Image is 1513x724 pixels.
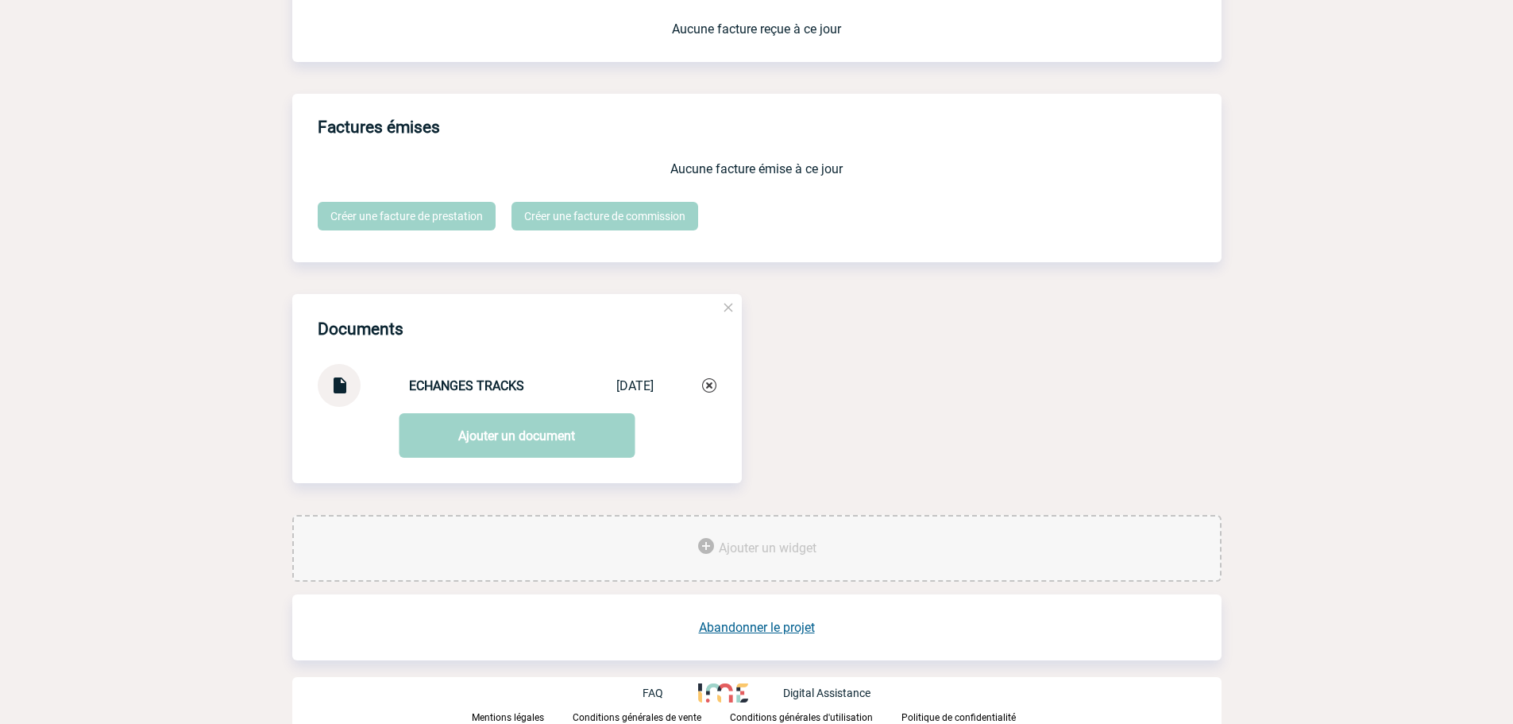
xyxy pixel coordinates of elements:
[318,106,1222,149] h3: Factures émises
[573,712,701,723] p: Conditions générales de vente
[643,687,663,699] p: FAQ
[511,202,698,230] a: Créer une facture de commission
[719,540,816,556] span: Ajouter un widget
[730,712,873,723] p: Conditions générales d'utilisation
[721,300,735,315] img: close.png
[901,709,1041,724] a: Politique de confidentialité
[318,21,1196,37] p: Aucune facture reçue à ce jour
[698,683,747,703] img: http://www.idealmeetingsevents.fr/
[730,709,901,724] a: Conditions générales d'utilisation
[472,709,573,724] a: Mentions légales
[318,319,403,339] h4: Documents
[399,413,635,458] a: Ajouter un document
[643,685,698,700] a: FAQ
[699,620,815,635] a: Abandonner le projet
[409,378,524,393] strong: ECHANGES TRACKS
[573,709,730,724] a: Conditions générales de vente
[702,378,716,393] img: Supprimer
[318,161,1196,176] p: Aucune facture émise à ce jour
[783,687,870,699] p: Digital Assistance
[318,202,496,230] a: Créer une facture de prestation
[901,712,1016,723] p: Politique de confidentialité
[616,378,654,393] div: [DATE]
[472,712,544,723] p: Mentions légales
[292,515,1222,582] div: Ajouter des outils d'aide à la gestion de votre événement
